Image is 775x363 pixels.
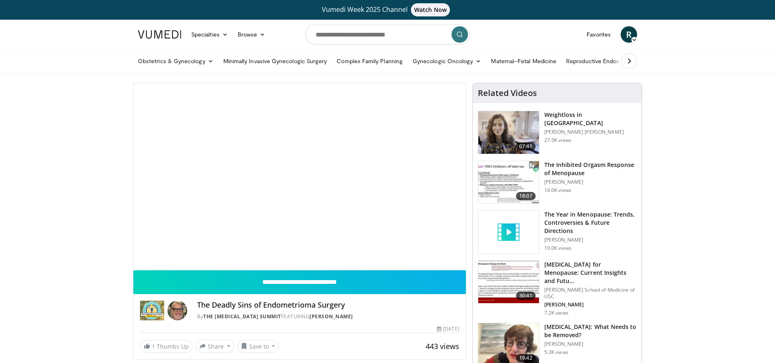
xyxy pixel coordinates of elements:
[544,187,571,194] p: 16.0K views
[478,161,637,204] a: 18:07 The Inhibited Orgasm Response of Menopause [PERSON_NAME] 16.0K views
[478,211,539,253] img: video_placeholder_short.svg
[544,210,637,235] h3: The Year in Menopause: Trends, Controversies & Future Directions
[478,260,637,316] a: 30:41 [MEDICAL_DATA] for Menopause: Current Insights and Futu… [PERSON_NAME] School of Medicine o...
[478,210,637,254] a: The Year in Menopause: Trends, Controversies & Future Directions [PERSON_NAME] 10.0K views
[544,237,637,243] p: [PERSON_NAME]
[544,310,569,316] p: 7.2K views
[544,137,571,144] p: 27.5K views
[544,323,637,339] h3: [MEDICAL_DATA]: What Needs to be Removed?
[139,3,636,16] a: Vumedi Week 2025 ChannelWatch Now
[544,111,637,127] h3: Weightloss in [GEOGRAPHIC_DATA]
[197,313,459,320] div: By FEATURING
[218,53,332,69] a: Minimally Invasive Gynecologic Surgery
[544,245,571,251] p: 10.0K views
[140,301,164,320] img: The Endometriosis Summit
[411,3,450,16] span: Watch Now
[621,26,637,43] a: R
[486,53,561,69] a: Maternal–Fetal Medicine
[544,341,637,347] p: [PERSON_NAME]
[516,142,536,151] span: 07:41
[544,349,569,356] p: 5.3K views
[196,340,234,353] button: Share
[544,260,637,285] h3: [MEDICAL_DATA] for Menopause: Current Insights and Futu…
[582,26,616,43] a: Favorites
[167,301,187,320] img: Avatar
[516,292,536,300] span: 30:41
[437,325,459,333] div: [DATE]
[561,53,699,69] a: Reproductive Endocrinology & [MEDICAL_DATA]
[544,287,637,300] p: [PERSON_NAME] School of Medicine of USC
[516,192,536,200] span: 18:07
[426,341,459,351] span: 443 views
[544,161,637,177] h3: The Inhibited Orgasm Response of Menopause
[233,26,271,43] a: Browse
[544,179,637,185] p: [PERSON_NAME]
[133,83,466,270] video-js: Video Player
[544,301,637,308] p: [PERSON_NAME]
[133,53,218,69] a: Obstetrics & Gynecology
[478,111,637,154] a: 07:41 Weightloss in [GEOGRAPHIC_DATA] [PERSON_NAME] [PERSON_NAME] 27.5K views
[408,53,486,69] a: Gynecologic Oncology
[138,30,181,39] img: VuMedi Logo
[310,313,353,320] a: [PERSON_NAME]
[516,354,536,362] span: 19:42
[237,340,279,353] button: Save to
[478,261,539,304] img: 47271b8a-94f4-49c8-b914-2a3d3af03a9e.150x105_q85_crop-smart_upscale.jpg
[186,26,233,43] a: Specialties
[478,88,537,98] h4: Related Videos
[152,342,155,350] span: 1
[140,340,193,353] a: 1 Thumbs Up
[203,313,281,320] a: The [MEDICAL_DATA] Summit
[478,111,539,154] img: 9983fed1-7565-45be-8934-aef1103ce6e2.150x105_q85_crop-smart_upscale.jpg
[197,301,459,310] h4: The Deadly Sins of Endometrioma Surgery
[478,161,539,204] img: 283c0f17-5e2d-42ba-a87c-168d447cdba4.150x105_q85_crop-smart_upscale.jpg
[544,129,637,135] p: [PERSON_NAME] [PERSON_NAME]
[332,53,408,69] a: Complex Family Planning
[305,25,470,44] input: Search topics, interventions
